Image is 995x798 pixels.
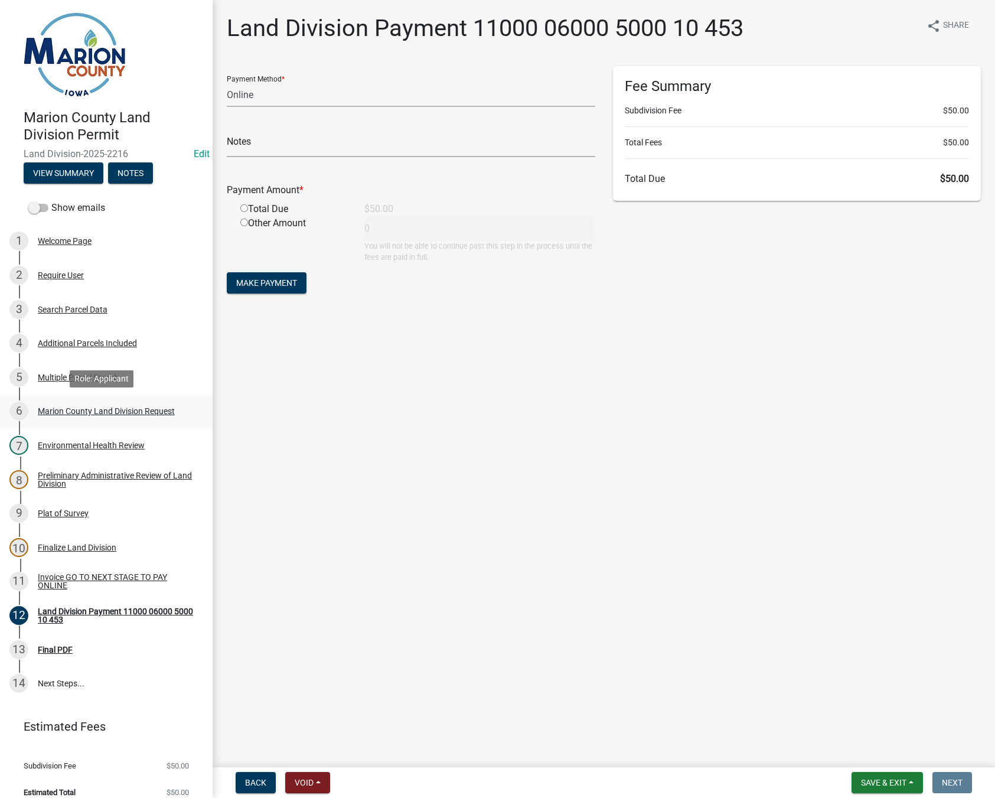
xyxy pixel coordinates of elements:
[38,573,194,589] div: Invoice GO TO NEXT STAGE TO PAY ONLINE
[9,402,28,421] div: 6
[38,646,73,654] div: Final PDF
[218,183,604,197] div: Payment Amount
[9,334,28,353] div: 4
[38,339,137,347] div: Additional Parcels Included
[625,173,970,184] h6: Total Due
[625,136,970,149] li: Total Fees
[9,368,28,387] div: 5
[932,772,972,793] button: Next
[9,640,28,659] div: 13
[285,772,330,793] button: Void
[940,173,969,184] span: $50.00
[236,278,297,288] span: Make Payment
[943,136,969,149] span: $50.00
[38,407,175,415] div: Marion County Land Division Request
[38,607,194,624] div: Land Division Payment 11000 06000 5000 10 453
[927,19,941,33] i: share
[861,778,906,787] span: Save & Exit
[38,441,145,450] div: Environmental Health Review
[852,772,923,793] button: Save & Exit
[24,169,103,178] wm-modal-confirm: Summary
[167,762,189,770] span: $50.00
[295,778,314,787] span: Void
[24,12,126,97] img: Marion County, Iowa
[38,373,119,382] div: Multiple Parcel Search
[227,272,306,294] button: Make Payment
[24,162,103,184] button: View Summary
[9,606,28,625] div: 12
[9,715,194,738] a: Estimated Fees
[231,202,355,216] div: Total Due
[9,470,28,489] div: 8
[24,762,76,770] span: Subdivision Fee
[70,370,133,387] div: Role: Applicant
[9,504,28,523] div: 9
[942,778,963,787] span: Next
[917,14,978,37] button: shareShare
[38,471,194,488] div: Preliminary Administrative Review of Land Division
[38,271,84,279] div: Require User
[38,305,107,314] div: Search Parcel Data
[231,216,355,263] div: Other Amount
[167,789,189,796] span: $50.00
[28,201,105,215] label: Show emails
[625,105,970,117] li: Subdivision Fee
[24,789,76,796] span: Estimated Total
[245,778,266,787] span: Back
[9,300,28,319] div: 3
[9,674,28,693] div: 14
[9,572,28,591] div: 11
[108,162,153,184] button: Notes
[9,436,28,455] div: 7
[236,772,276,793] button: Back
[227,14,743,43] h1: Land Division Payment 11000 06000 5000 10 453
[9,538,28,557] div: 10
[943,105,969,117] span: $50.00
[9,266,28,285] div: 2
[38,237,92,245] div: Welcome Page
[24,109,203,144] h4: Marion County Land Division Permit
[943,19,969,33] span: Share
[194,148,210,159] a: Edit
[24,148,189,159] span: Land Division-2025-2216
[625,78,970,95] h6: Fee Summary
[108,169,153,178] wm-modal-confirm: Notes
[9,232,28,250] div: 1
[38,543,116,552] div: Finalize Land Division
[194,148,210,159] wm-modal-confirm: Edit Application Number
[38,509,89,517] div: Plat of Survey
